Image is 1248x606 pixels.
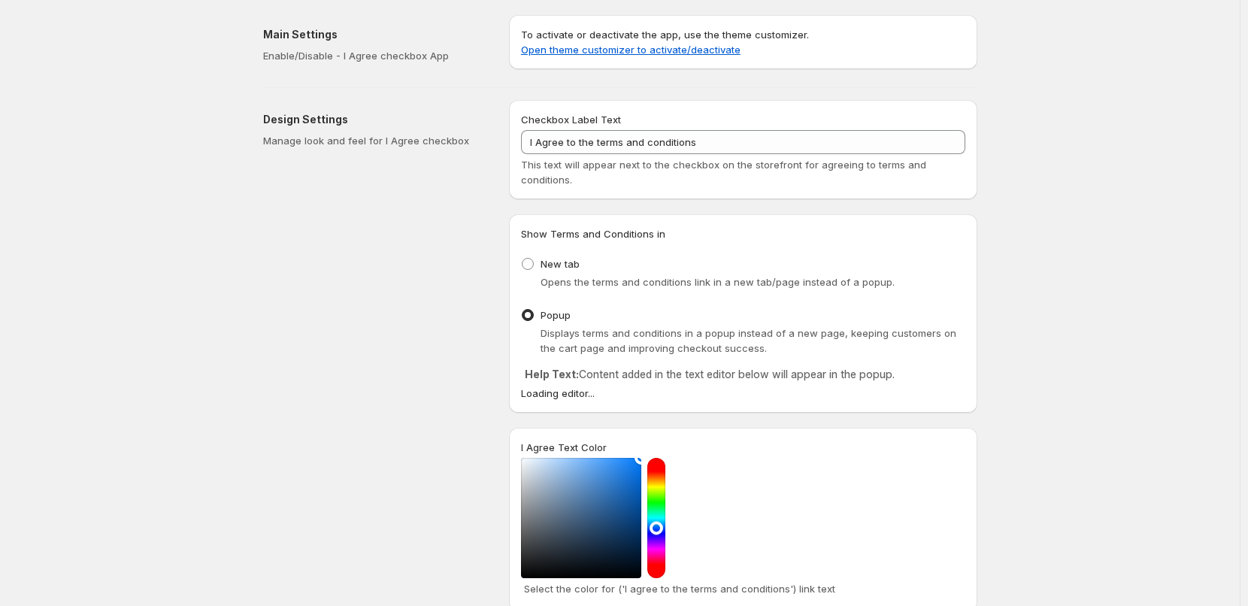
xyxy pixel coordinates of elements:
label: I Agree Text Color [521,440,607,455]
p: Select the color for ('I agree to the terms and conditions') link text [524,581,962,596]
span: Displays terms and conditions in a popup instead of a new page, keeping customers on the cart pag... [541,327,956,354]
p: Manage look and feel for I Agree checkbox [263,133,485,148]
span: Popup [541,309,571,321]
h2: Main Settings [263,27,485,42]
span: This text will appear next to the checkbox on the storefront for agreeing to terms and conditions. [521,159,926,186]
div: Loading editor... [521,386,965,401]
span: Show Terms and Conditions in [521,228,665,240]
strong: Help Text: [525,368,579,380]
span: New tab [541,258,580,270]
h2: Design Settings [263,112,485,127]
p: Enable/Disable - I Agree checkbox App [263,48,485,63]
p: Content added in the text editor below will appear in the popup. [525,367,962,382]
a: Open theme customizer to activate/deactivate [521,44,741,56]
p: To activate or deactivate the app, use the theme customizer. [521,27,965,57]
span: Opens the terms and conditions link in a new tab/page instead of a popup. [541,276,895,288]
span: Checkbox Label Text [521,114,621,126]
